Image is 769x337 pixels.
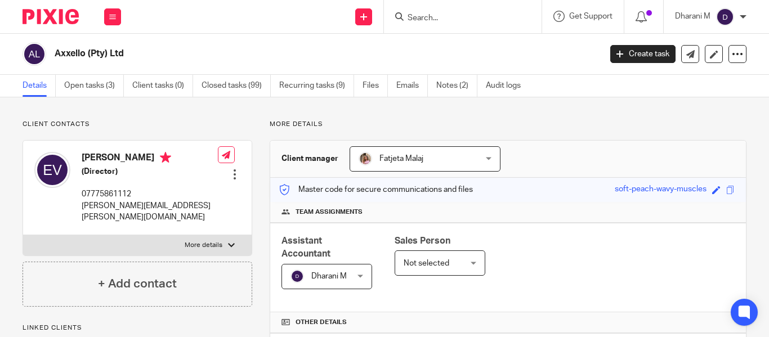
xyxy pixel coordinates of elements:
[716,8,734,26] img: svg%3E
[82,152,218,166] h4: [PERSON_NAME]
[359,152,372,165] img: MicrosoftTeams-image%20(5).png
[675,11,710,22] p: Dharani M
[281,236,330,258] span: Assistant Accountant
[82,166,218,177] h5: (Director)
[202,75,271,97] a: Closed tasks (99)
[395,236,450,245] span: Sales Person
[281,153,338,164] h3: Client manager
[55,48,486,60] h2: Axxello (Pty) Ltd
[23,323,252,332] p: Linked clients
[615,183,707,196] div: soft-peach-wavy-muscles
[396,75,428,97] a: Emails
[610,45,676,63] a: Create task
[64,75,124,97] a: Open tasks (3)
[98,275,177,293] h4: + Add contact
[296,318,347,327] span: Other details
[34,152,70,188] img: svg%3E
[185,241,222,250] p: More details
[363,75,388,97] a: Files
[132,75,193,97] a: Client tasks (0)
[23,120,252,129] p: Client contacts
[406,14,508,24] input: Search
[23,75,56,97] a: Details
[569,12,612,20] span: Get Support
[270,120,746,129] p: More details
[311,272,347,280] span: Dharani M
[436,75,477,97] a: Notes (2)
[404,259,449,267] span: Not selected
[279,75,354,97] a: Recurring tasks (9)
[82,188,218,200] p: 07775861112
[160,152,171,163] i: Primary
[379,155,423,163] span: Fatjeta Malaj
[23,42,46,66] img: svg%3E
[82,200,218,223] p: [PERSON_NAME][EMAIL_ADDRESS][PERSON_NAME][DOMAIN_NAME]
[290,269,304,283] img: svg%3E
[279,184,473,195] p: Master code for secure communications and files
[23,9,79,24] img: Pixie
[486,75,529,97] a: Audit logs
[296,208,363,217] span: Team assignments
